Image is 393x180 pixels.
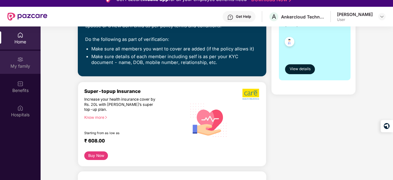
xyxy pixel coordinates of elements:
img: svg+xml;base64,PHN2ZyBpZD0iRHJvcGRvd24tMzJ4MzIiIHhtbG5zPSJodHRwOi8vd3d3LnczLm9yZy8yMDAwL3N2ZyIgd2... [379,14,384,19]
img: svg+xml;base64,PHN2ZyBpZD0iSG9tZSIgeG1sbnM9Imh0dHA6Ly93d3cudzMub3JnLzIwMDAvc3ZnIiB3aWR0aD0iMjAiIG... [17,32,23,38]
img: svg+xml;base64,PHN2ZyB3aWR0aD0iMjAiIGhlaWdodD0iMjAiIHZpZXdCb3g9IjAgMCAyMCAyMCIgZmlsbD0ibm9uZSIgeG... [17,56,23,62]
img: New Pazcare Logo [7,13,47,21]
div: ₹ 608.00 [84,138,181,145]
div: Increase your health insurance cover by Rs. 20L with [PERSON_NAME]’s super top-up plan. [84,97,160,112]
div: Starting from as low as [84,131,161,135]
button: View details [285,64,315,74]
button: Buy Now [84,151,108,160]
img: svg+xml;base64,PHN2ZyB4bWxucz0iaHR0cDovL3d3dy53My5vcmcvMjAwMC9zdmciIHhtbG5zOnhsaW5rPSJodHRwOi8vd3... [187,98,231,142]
li: Make sure details of each member including self is as per your KYC document - name, DOB, mobile n... [91,54,259,66]
div: Ankercloud Technologies Private Limited [281,14,324,20]
li: Make sure all members you want to cover are added (if the policy allows it) [91,46,259,52]
img: svg+xml;base64,PHN2ZyB4bWxucz0iaHR0cDovL3d3dy53My5vcmcvMjAwMC9zdmciIHdpZHRoPSI0OC45NDMiIGhlaWdodD... [282,35,297,50]
img: svg+xml;base64,PHN2ZyBpZD0iSGVscC0zMngzMiIgeG1sbnM9Imh0dHA6Ly93d3cudzMub3JnLzIwMDAvc3ZnIiB3aWR0aD... [227,14,233,20]
img: b5dec4f62d2307b9de63beb79f102df3.png [242,88,260,100]
div: Know more [84,115,183,119]
img: svg+xml;base64,PHN2ZyBpZD0iSG9zcGl0YWxzIiB4bWxucz0iaHR0cDovL3d3dy53My5vcmcvMjAwMC9zdmciIHdpZHRoPS... [17,105,23,111]
div: Get Help [236,14,251,19]
div: [PERSON_NAME] [337,11,373,17]
span: View details [290,66,311,72]
img: svg+xml;base64,PHN2ZyBpZD0iQmVuZWZpdHMiIHhtbG5zPSJodHRwOi8vd3d3LnczLm9yZy8yMDAwL3N2ZyIgd2lkdGg9Ij... [17,81,23,87]
span: right [104,116,108,119]
div: User [337,17,373,22]
div: Super-topup Insurance [84,88,187,94]
span: A [272,13,276,20]
div: Do the following as part of verification: [85,36,259,43]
